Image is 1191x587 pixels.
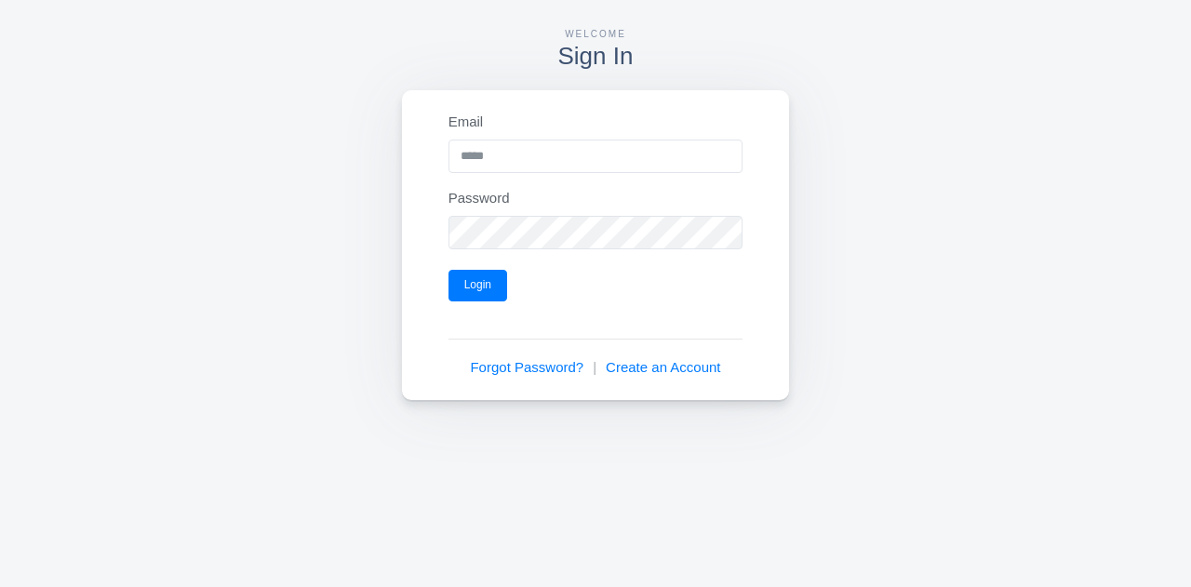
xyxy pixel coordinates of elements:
[448,270,507,301] button: Login
[448,112,484,133] label: Email
[565,29,626,39] span: Welcome
[448,188,510,209] label: Password
[606,357,720,379] a: Create an Account
[593,357,596,379] span: |
[402,44,790,68] h3: Sign In
[470,357,583,379] a: Forgot Password?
